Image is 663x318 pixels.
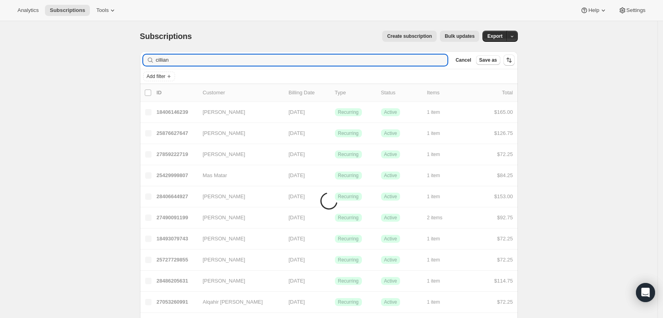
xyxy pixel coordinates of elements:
span: Save as [479,57,497,63]
span: Subscriptions [50,7,85,14]
span: Export [487,33,502,39]
button: Analytics [13,5,43,16]
button: Create subscription [382,31,437,42]
span: Help [588,7,599,14]
span: Add filter [147,73,165,80]
button: Cancel [452,55,474,65]
span: Cancel [455,57,471,63]
button: Settings [614,5,650,16]
button: Tools [91,5,121,16]
span: Settings [626,7,646,14]
button: Subscriptions [45,5,90,16]
span: Subscriptions [140,32,192,41]
span: Create subscription [387,33,432,39]
span: Analytics [17,7,39,14]
div: Open Intercom Messenger [636,283,655,302]
input: Filter subscribers [156,55,448,66]
span: Bulk updates [445,33,474,39]
button: Help [576,5,612,16]
button: Save as [476,55,500,65]
button: Bulk updates [440,31,479,42]
button: Sort the results [504,55,515,66]
button: Add filter [143,72,175,81]
button: Export [482,31,507,42]
span: Tools [96,7,109,14]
